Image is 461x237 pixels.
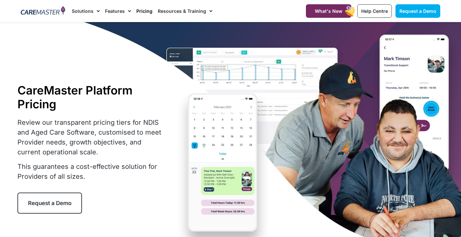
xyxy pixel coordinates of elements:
p: This guarantees a cost-effective solution for Providers of all sizes. [17,162,166,181]
a: Help Centre [357,4,392,18]
a: What's New [306,4,351,18]
img: CareMaster Logo [21,6,65,16]
a: Request a Demo [17,193,82,214]
span: What's New [315,8,342,14]
a: Request a Demo [395,4,440,18]
span: Help Centre [361,8,388,14]
span: Request a Demo [399,8,436,14]
p: Review our transparent pricing tiers for NDIS and Aged Care Software, customised to meet Provider... [17,118,166,157]
h1: CareMaster Platform Pricing [17,83,166,111]
span: Request a Demo [28,200,71,206]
